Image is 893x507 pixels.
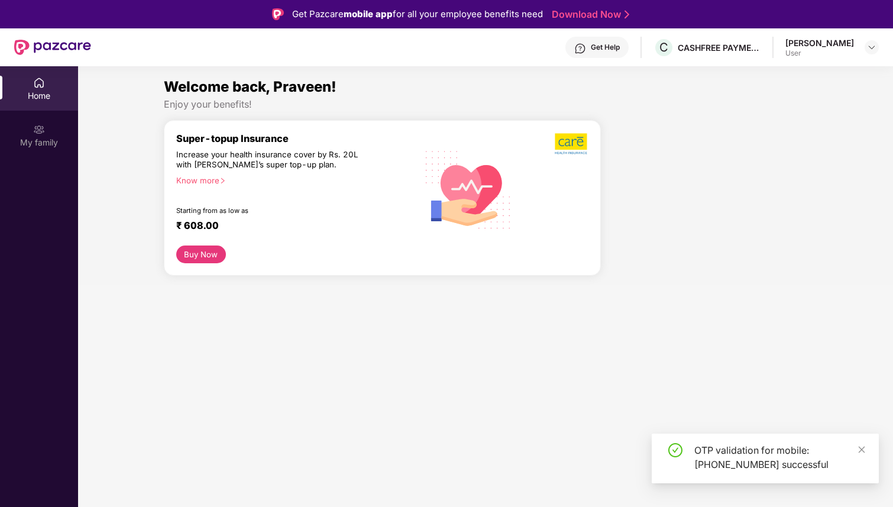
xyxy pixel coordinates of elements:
img: svg+xml;base64,PHN2ZyB4bWxucz0iaHR0cDovL3d3dy53My5vcmcvMjAwMC9zdmciIHhtbG5zOnhsaW5rPSJodHRwOi8vd3... [417,137,520,241]
strong: mobile app [344,8,393,20]
div: Super-topup Insurance [176,133,417,144]
div: Know more [176,176,410,184]
div: Get Pazcare for all your employee benefits need [292,7,543,21]
img: b5dec4f62d2307b9de63beb79f102df3.png [555,133,588,155]
span: Welcome back, Praveen! [164,78,337,95]
div: [PERSON_NAME] [785,37,854,49]
img: New Pazcare Logo [14,40,91,55]
img: svg+xml;base64,PHN2ZyBpZD0iRHJvcGRvd24tMzJ4MzIiIHhtbG5zPSJodHRwOi8vd3d3LnczLm9yZy8yMDAwL3N2ZyIgd2... [867,43,876,52]
span: close [858,445,866,454]
span: check-circle [668,443,682,457]
div: Enjoy your benefits! [164,98,807,111]
div: ₹ 608.00 [176,219,405,234]
span: right [219,177,226,184]
div: Increase your health insurance cover by Rs. 20L with [PERSON_NAME]’s super top-up plan. [176,150,365,170]
div: OTP validation for mobile: [PHONE_NUMBER] successful [694,443,865,472]
button: Buy Now [176,246,226,263]
img: svg+xml;base64,PHN2ZyB3aWR0aD0iMjAiIGhlaWdodD0iMjAiIHZpZXdCb3g9IjAgMCAyMCAyMCIgZmlsbD0ibm9uZSIgeG... [33,124,45,135]
a: Download Now [552,8,626,21]
div: Get Help [591,43,620,52]
div: Starting from as low as [176,206,367,215]
img: svg+xml;base64,PHN2ZyBpZD0iSG9tZSIgeG1sbnM9Imh0dHA6Ly93d3cudzMub3JnLzIwMDAvc3ZnIiB3aWR0aD0iMjAiIG... [33,77,45,89]
img: Logo [272,8,284,20]
div: CASHFREE PAYMENTS INDIA PVT. LTD. [678,42,761,53]
div: User [785,49,854,58]
span: C [659,40,668,54]
img: Stroke [625,8,629,21]
img: svg+xml;base64,PHN2ZyBpZD0iSGVscC0zMngzMiIgeG1sbnM9Imh0dHA6Ly93d3cudzMub3JnLzIwMDAvc3ZnIiB3aWR0aD... [574,43,586,54]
